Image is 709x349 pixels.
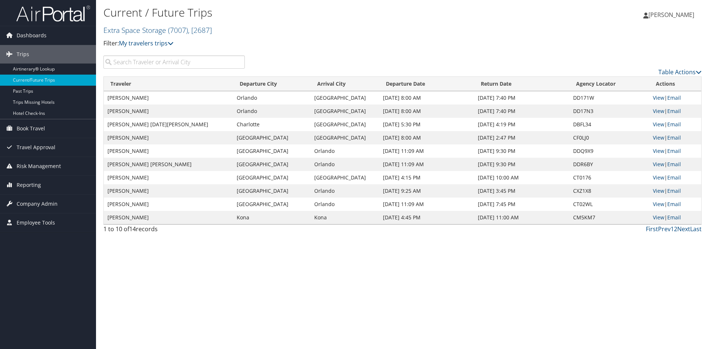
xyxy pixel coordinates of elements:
a: Table Actions [658,68,702,76]
p: Filter: [103,39,502,48]
td: Orlando [311,184,379,198]
td: [DATE] 8:00 AM [379,131,474,144]
a: Email [667,147,681,154]
a: Extra Space Storage [103,25,212,35]
td: [DATE] 9:30 PM [474,158,569,171]
td: [GEOGRAPHIC_DATA] [233,131,311,144]
a: Last [690,225,702,233]
a: View [653,107,664,114]
a: View [653,201,664,208]
a: View [653,94,664,101]
th: Return Date: activate to sort column ascending [474,77,569,91]
td: [DATE] 7:40 PM [474,105,569,118]
td: [DATE] 4:45 PM [379,211,474,224]
td: [DATE] 9:30 PM [474,144,569,158]
span: Risk Management [17,157,61,175]
td: DDR6BY [569,158,650,171]
td: [PERSON_NAME] [104,131,233,144]
td: | [649,105,701,118]
td: Orlando [311,158,379,171]
td: Orlando [311,198,379,211]
td: [PERSON_NAME] [104,91,233,105]
span: Travel Approval [17,138,55,157]
a: Email [667,161,681,168]
td: DD17N3 [569,105,650,118]
td: CM5KM7 [569,211,650,224]
td: [DATE] 8:00 AM [379,105,474,118]
a: Email [667,94,681,101]
td: [DATE] 4:15 PM [379,171,474,184]
a: My travelers trips [119,39,174,47]
td: | [649,198,701,211]
td: [GEOGRAPHIC_DATA] [311,105,379,118]
a: Email [667,121,681,128]
span: Reporting [17,176,41,194]
td: [DATE] 8:00 AM [379,91,474,105]
td: CF0LJ0 [569,131,650,144]
td: [DATE] 11:09 AM [379,158,474,171]
td: [GEOGRAPHIC_DATA] [233,171,311,184]
td: Orlando [233,105,311,118]
td: [PERSON_NAME] [PERSON_NAME] [104,158,233,171]
td: [DATE] 11:09 AM [379,144,474,158]
td: [PERSON_NAME] [104,144,233,158]
td: [DATE] 9:25 AM [379,184,474,198]
div: 1 to 10 of records [103,225,245,237]
th: Arrival City: activate to sort column ascending [311,77,379,91]
span: , [ 2687 ] [188,25,212,35]
td: [DATE] 11:09 AM [379,198,474,211]
a: 2 [674,225,677,233]
td: [DATE] 2:47 PM [474,131,569,144]
td: | [649,131,701,144]
td: [DATE] 7:40 PM [474,91,569,105]
td: | [649,184,701,198]
td: Orlando [311,144,379,158]
td: [PERSON_NAME] [104,105,233,118]
span: Book Travel [17,119,45,138]
a: First [646,225,658,233]
td: [GEOGRAPHIC_DATA] [233,198,311,211]
td: [GEOGRAPHIC_DATA] [311,171,379,184]
td: [GEOGRAPHIC_DATA] [311,91,379,105]
td: DD171W [569,91,650,105]
span: Dashboards [17,26,47,45]
a: Prev [658,225,671,233]
td: DBFL34 [569,118,650,131]
h1: Current / Future Trips [103,5,502,20]
td: [GEOGRAPHIC_DATA] [233,158,311,171]
th: Agency Locator: activate to sort column ascending [569,77,650,91]
th: Departure Date: activate to sort column descending [379,77,474,91]
td: [PERSON_NAME] [DATE][PERSON_NAME] [104,118,233,131]
span: ( 7007 ) [168,25,188,35]
a: Email [667,174,681,181]
td: [DATE] 5:30 PM [379,118,474,131]
input: Search Traveler or Arrival City [103,55,245,69]
td: | [649,158,701,171]
td: Kona [311,211,379,224]
td: [PERSON_NAME] [104,198,233,211]
td: | [649,211,701,224]
td: Charlotte [233,118,311,131]
td: | [649,171,701,184]
td: [DATE] 11:00 AM [474,211,569,224]
a: Next [677,225,690,233]
span: Company Admin [17,195,58,213]
td: DDQ9X9 [569,144,650,158]
a: View [653,214,664,221]
a: Email [667,107,681,114]
td: Orlando [233,91,311,105]
img: airportal-logo.png [16,5,90,22]
a: Email [667,134,681,141]
a: Email [667,187,681,194]
span: Employee Tools [17,213,55,232]
span: 14 [129,225,136,233]
td: [DATE] 10:00 AM [474,171,569,184]
td: [PERSON_NAME] [104,184,233,198]
a: Email [667,214,681,221]
a: [PERSON_NAME] [643,4,702,26]
td: [GEOGRAPHIC_DATA] [233,184,311,198]
td: | [649,91,701,105]
th: Departure City: activate to sort column ascending [233,77,311,91]
td: [GEOGRAPHIC_DATA] [311,118,379,131]
a: View [653,187,664,194]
